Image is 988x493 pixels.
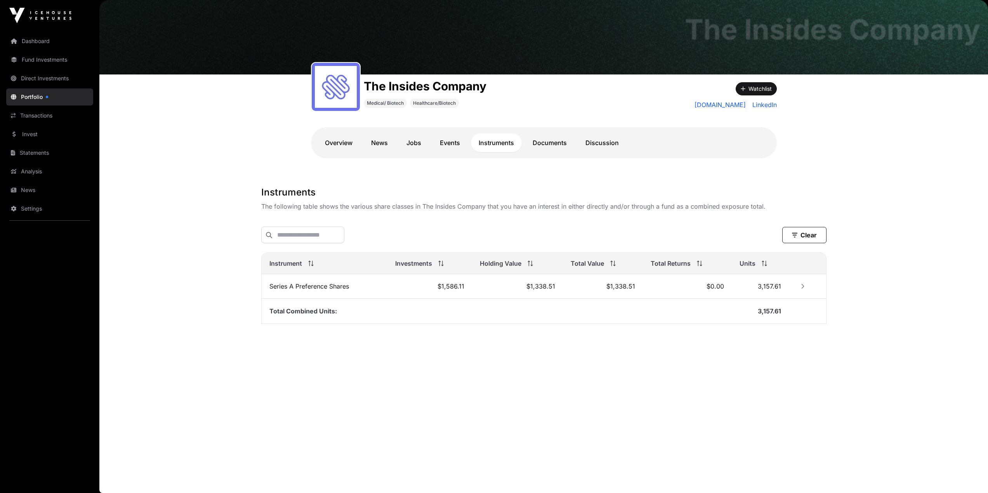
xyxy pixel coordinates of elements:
[269,259,302,268] span: Instrument
[685,16,980,43] h1: The Insides Company
[471,133,522,152] a: Instruments
[695,100,746,109] a: [DOMAIN_NAME]
[6,182,93,199] a: News
[413,100,456,106] span: Healthcare/Biotech
[6,88,93,106] a: Portfolio
[949,456,988,493] iframe: Chat Widget
[6,33,93,50] a: Dashboard
[261,202,827,211] p: The following table shows the various share classes in The Insides Company that you have an inter...
[364,79,486,93] h1: The Insides Company
[736,82,777,95] button: Watchlist
[395,259,432,268] span: Investments
[262,274,387,299] td: Series A Preference Shares
[797,280,809,292] button: Row Collapsed
[269,307,337,315] span: Total Combined Units:
[6,200,93,217] a: Settings
[563,274,643,299] td: $1,338.51
[782,227,827,243] button: Clear
[6,70,93,87] a: Direct Investments
[6,51,93,68] a: Fund Investments
[432,133,468,152] a: Events
[363,133,396,152] a: News
[578,133,627,152] a: Discussion
[9,8,71,23] img: Icehouse Ventures Logo
[367,100,404,106] span: Medical/ Biotech
[480,259,521,268] span: Holding Value
[758,282,781,290] span: 3,157.61
[317,133,771,152] nav: Tabs
[6,126,93,143] a: Invest
[6,107,93,124] a: Transactions
[261,186,827,199] h1: Instruments
[399,133,429,152] a: Jobs
[472,274,563,299] td: $1,338.51
[6,163,93,180] a: Analysis
[651,259,691,268] span: Total Returns
[571,259,604,268] span: Total Value
[749,100,777,109] a: LinkedIn
[387,274,472,299] td: $1,586.11
[758,307,781,315] span: 3,157.61
[740,259,755,268] span: Units
[6,144,93,161] a: Statements
[317,133,360,152] a: Overview
[643,274,732,299] td: $0.00
[315,66,357,108] img: the_insides_company_logo.jpeg
[525,133,575,152] a: Documents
